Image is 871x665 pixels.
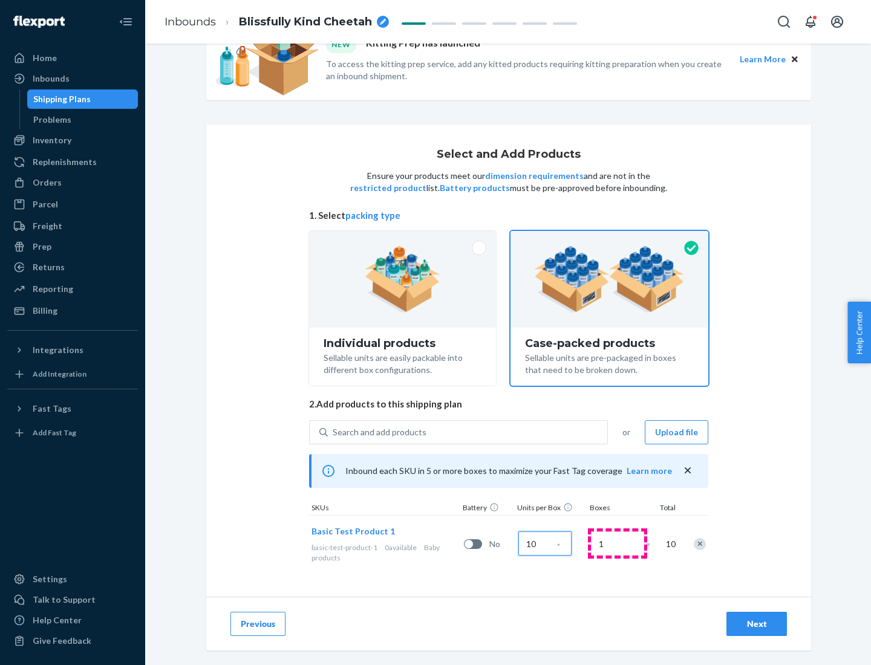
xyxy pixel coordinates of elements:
button: Upload file [645,420,708,444]
div: Remove Item [694,538,706,550]
a: Replenishments [7,152,138,172]
button: Open Search Box [772,10,796,34]
div: Units per Box [515,502,587,515]
div: Talk to Support [33,594,96,606]
span: 2. Add products to this shipping plan [309,398,708,410]
div: Orders [33,177,62,189]
a: Prep [7,237,138,256]
div: Battery [460,502,515,515]
div: Baby products [312,542,459,563]
span: 10 [664,538,676,550]
div: Returns [33,261,65,273]
a: Billing [7,301,138,320]
button: Learn more [627,465,672,477]
button: Fast Tags [7,399,138,418]
span: 1. Select [309,209,708,222]
a: Freight [7,216,138,236]
div: Reporting [33,283,73,295]
p: Kitting Prep has launched [366,36,480,53]
div: Search and add products [333,426,426,438]
div: NEW [326,36,356,53]
span: Basic Test Product 1 [312,526,395,536]
p: To access the kitting prep service, add any kitted products requiring kitting preparation when yo... [326,58,729,82]
button: Previous [230,612,285,636]
span: basic-test-product-1 [312,543,377,552]
button: Help Center [847,302,871,363]
button: Learn More [740,53,786,66]
span: 0 available [385,543,417,552]
a: Home [7,48,138,68]
div: Prep [33,241,51,253]
a: Reporting [7,279,138,299]
button: restricted product [350,182,426,194]
div: Parcel [33,198,58,210]
a: Inbounds [7,69,138,88]
img: Flexport logo [13,16,65,28]
div: Billing [33,305,57,317]
a: Problems [27,110,139,129]
input: Case Quantity [518,531,572,556]
div: Add Integration [33,369,86,379]
button: Next [726,612,787,636]
button: Open notifications [798,10,823,34]
button: Integrations [7,340,138,360]
span: Blissfully Kind Cheetah [239,15,372,30]
span: = [645,538,657,550]
p: Ensure your products meet our and are not in the list. must be pre-approved before inbounding. [349,170,668,194]
span: No [489,538,514,550]
button: packing type [345,209,400,222]
span: or [622,426,630,438]
div: Give Feedback [33,635,91,647]
a: Help Center [7,611,138,630]
div: Freight [33,220,62,232]
img: individual-pack.facf35554cb0f1810c75b2bd6df2d64e.png [365,246,440,313]
div: Next [737,618,777,630]
button: Close [788,53,801,66]
div: Integrations [33,344,83,356]
a: Inventory [7,131,138,150]
div: Individual products [324,337,481,349]
a: Parcel [7,195,138,214]
button: Close Navigation [114,10,138,34]
input: Number of boxes [591,531,644,556]
div: Inbound each SKU in 5 or more boxes to maximize your Fast Tag coverage [309,454,708,488]
a: Orders [7,173,138,192]
div: Fast Tags [33,403,71,415]
a: Add Fast Tag [7,423,138,443]
a: Inbounds [165,15,216,28]
button: dimension requirements [485,170,584,182]
button: close [682,464,694,477]
button: Battery products [440,182,510,194]
a: Returns [7,258,138,277]
a: Settings [7,569,138,589]
div: Add Fast Tag [33,427,76,438]
button: Open account menu [825,10,849,34]
div: Replenishments [33,156,97,168]
div: Settings [33,573,67,585]
button: Give Feedback [7,631,138,650]
a: Shipping Plans [27,89,139,109]
div: Boxes [587,502,648,515]
div: Case-packed products [525,337,694,349]
button: Basic Test Product 1 [312,525,395,537]
div: Sellable units are pre-packaged in boxes that need to be broken down. [525,349,694,376]
div: Help Center [33,614,82,626]
div: Home [33,52,57,64]
div: Problems [33,114,71,126]
h1: Select and Add Products [437,149,581,161]
div: Shipping Plans [33,93,91,105]
div: Sellable units are easily packable into different box configurations. [324,349,481,376]
ol: breadcrumbs [155,4,399,40]
div: Inventory [33,134,71,146]
div: Inbounds [33,73,70,85]
div: Total [648,502,678,515]
a: Talk to Support [7,590,138,609]
img: case-pack.59cecea509d18c883b923b81aeac6d0b.png [534,246,685,313]
div: SKUs [309,502,460,515]
a: Add Integration [7,365,138,384]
